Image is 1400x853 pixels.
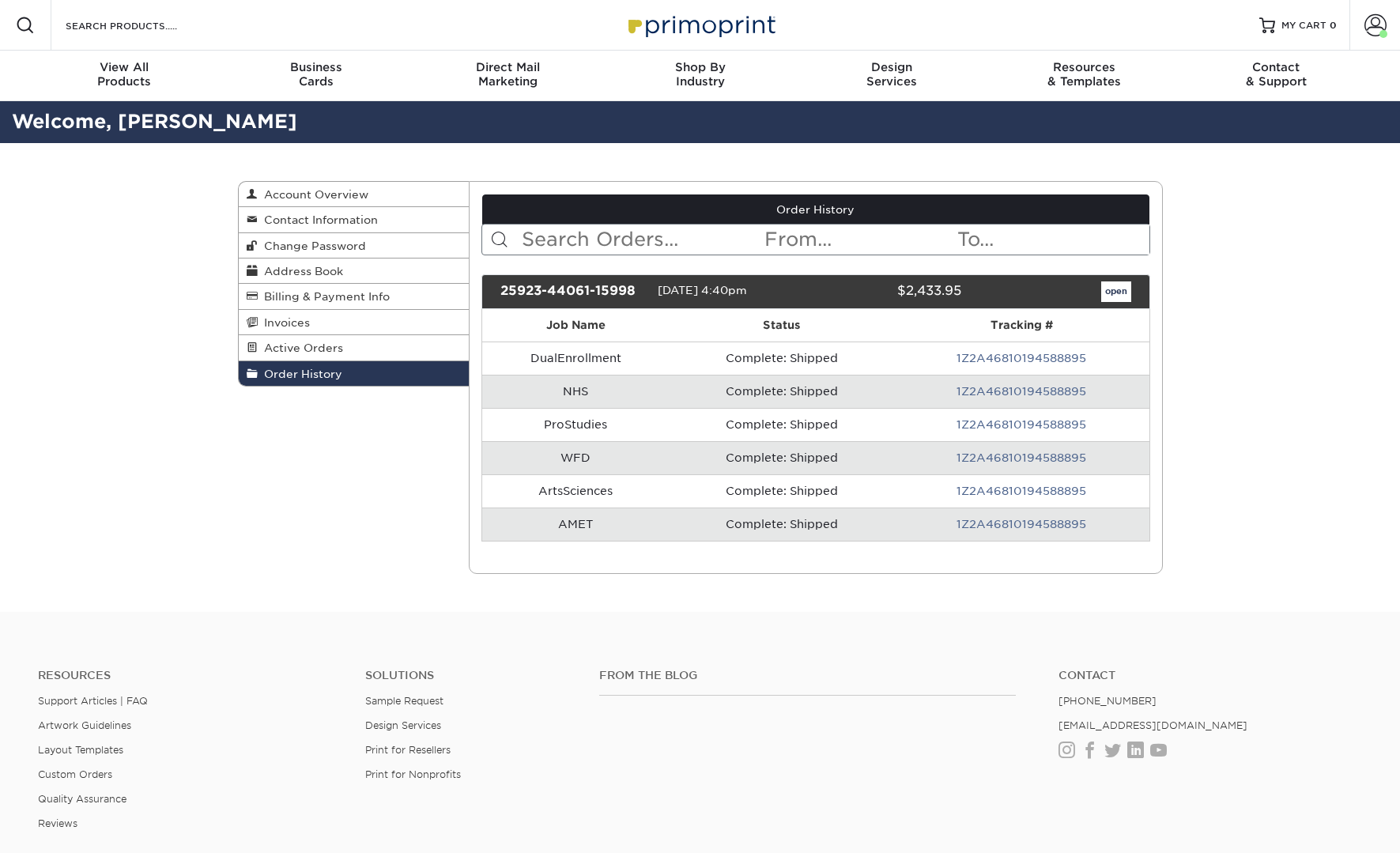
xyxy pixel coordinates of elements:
[38,768,112,780] a: Custom Orders
[988,60,1180,89] div: & Templates
[38,817,77,829] a: Reviews
[957,352,1086,364] a: 1Z2A46810194588895
[239,361,470,386] a: Order History
[957,385,1086,398] a: 1Z2A46810194588895
[1058,719,1247,731] a: [EMAIL_ADDRESS][DOMAIN_NAME]
[670,508,894,541] td: Complete: Shipped
[670,342,894,375] td: Complete: Shipped
[239,233,470,259] a: Change Password
[796,51,988,101] a: DesignServices
[894,309,1149,342] th: Tracking #
[38,744,123,756] a: Layout Templates
[957,451,1086,464] a: 1Z2A46810194588895
[1101,281,1131,302] a: open
[220,60,412,89] div: Cards
[38,719,131,731] a: Artwork Guidelines
[28,60,221,74] span: View All
[258,316,310,329] span: Invoices
[1180,60,1372,89] div: & Support
[239,335,470,360] a: Active Orders
[1180,60,1372,74] span: Contact
[239,207,470,232] a: Contact Information
[482,508,670,541] td: AMET
[1281,19,1326,32] span: MY CART
[621,8,779,42] img: Primoprint
[957,518,1086,530] a: 1Z2A46810194588895
[258,240,366,252] span: Change Password
[28,51,221,101] a: View AllProducts
[239,182,470,207] a: Account Overview
[239,284,470,309] a: Billing & Payment Info
[365,768,461,780] a: Print for Nonprofits
[599,669,1015,682] h4: From the Blog
[482,408,670,441] td: ProStudies
[220,60,412,74] span: Business
[604,51,796,101] a: Shop ByIndustry
[957,418,1086,431] a: 1Z2A46810194588895
[258,188,368,201] span: Account Overview
[64,16,218,35] input: SEARCH PRODUCTS.....
[482,342,670,375] td: DualEnrollment
[1180,51,1372,101] a: Contact& Support
[670,408,894,441] td: Complete: Shipped
[239,259,470,284] a: Address Book
[1330,20,1337,31] span: 0
[482,441,670,474] td: WFD
[482,194,1149,225] a: Order History
[670,309,894,342] th: Status
[365,695,443,707] a: Sample Request
[670,375,894,408] td: Complete: Shipped
[482,375,670,408] td: NHS
[956,225,1149,255] input: To...
[220,51,412,101] a: BusinessCards
[28,60,221,89] div: Products
[604,60,796,89] div: Industry
[658,284,747,296] span: [DATE] 4:40pm
[957,485,1086,497] a: 1Z2A46810194588895
[796,60,988,89] div: Services
[239,310,470,335] a: Invoices
[804,281,973,302] div: $2,433.95
[1058,669,1362,682] a: Contact
[988,60,1180,74] span: Resources
[604,60,796,74] span: Shop By
[489,281,658,302] div: 25923-44061-15998
[482,474,670,508] td: ArtsSciences
[988,51,1180,101] a: Resources& Templates
[258,342,343,354] span: Active Orders
[365,719,441,731] a: Design Services
[258,368,342,380] span: Order History
[763,225,956,255] input: From...
[365,669,575,682] h4: Solutions
[38,695,148,707] a: Support Articles | FAQ
[482,309,670,342] th: Job Name
[258,290,390,303] span: Billing & Payment Info
[412,60,604,74] span: Direct Mail
[412,51,604,101] a: Direct MailMarketing
[38,793,126,805] a: Quality Assurance
[412,60,604,89] div: Marketing
[38,669,342,682] h4: Resources
[670,441,894,474] td: Complete: Shipped
[1058,695,1157,707] a: [PHONE_NUMBER]
[258,213,378,226] span: Contact Information
[520,225,763,255] input: Search Orders...
[670,474,894,508] td: Complete: Shipped
[365,744,451,756] a: Print for Resellers
[258,265,343,277] span: Address Book
[796,60,988,74] span: Design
